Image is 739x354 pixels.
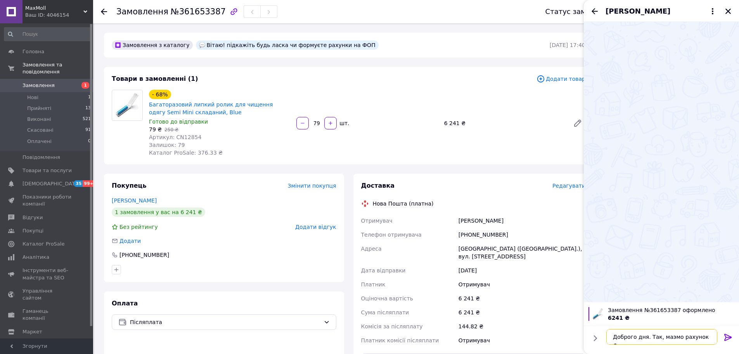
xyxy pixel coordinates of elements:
[361,323,423,330] span: Комісія за післяплату
[606,6,670,16] span: [PERSON_NAME]
[149,126,162,133] span: 79 ₴
[457,277,587,291] div: Отримувач
[361,232,422,238] span: Телефон отримувача
[537,75,585,83] span: Додати товар
[27,116,51,123] span: Виконані
[83,116,91,123] span: 521
[591,307,605,321] img: 6413925091_w100_h100_mnogorazovyj-lipkij-rolik.jpg
[149,90,171,99] div: - 68%
[590,333,600,343] button: Показати кнопки
[164,127,178,133] span: 250 ₴
[22,241,64,248] span: Каталог ProSale
[457,291,587,305] div: 6 241 ₴
[361,295,413,302] span: Оціночна вартість
[81,82,89,89] span: 1
[22,61,93,75] span: Замовлення та повідомлення
[361,337,439,344] span: Платник комісії післяплати
[550,42,585,48] time: [DATE] 17:40
[457,242,587,263] div: [GEOGRAPHIC_DATA] ([GEOGRAPHIC_DATA].), вул. [STREET_ADDRESS]
[119,224,158,230] span: Без рейтингу
[361,218,393,224] span: Отримувач
[361,267,406,274] span: Дата відправки
[171,7,226,16] span: №361653387
[25,5,83,12] span: MaxMoll
[25,12,93,19] div: Ваш ID: 4046154
[112,182,147,189] span: Покупець
[457,305,587,319] div: 6 241 ₴
[22,227,43,234] span: Покупці
[149,150,223,156] span: Каталог ProSale: 376.33 ₴
[88,94,91,101] span: 1
[4,27,92,41] input: Пошук
[85,105,91,112] span: 13
[112,90,142,120] img: Багаторазовий липкий ролик для чищення одягу Semi Mini складаний, Blue
[22,308,72,322] span: Гаманець компанії
[149,101,273,115] a: Багаторазовий липкий ролик для чищення одягу Semi Mini складаний, Blue
[457,214,587,228] div: [PERSON_NAME]
[130,318,320,326] span: Післяплата
[119,251,170,259] div: [PHONE_NUMBER]
[83,180,95,187] span: 99+
[337,119,350,127] div: шт.
[361,246,382,252] span: Адреса
[27,138,52,145] span: Оплачені
[149,134,201,140] span: Артикул: CN12854
[27,94,38,101] span: Нові
[112,40,193,50] div: Замовлення з каталогу
[552,183,585,189] span: Редагувати
[22,194,72,208] span: Показники роботи компанії
[101,8,107,16] div: Повернутися назад
[22,180,80,187] span: [DEMOGRAPHIC_DATA]
[22,167,72,174] span: Товари та послуги
[606,6,717,16] button: [PERSON_NAME]
[361,309,409,316] span: Сума післяплати
[112,197,157,204] a: [PERSON_NAME]
[112,208,205,217] div: 1 замовлення у вас на 6 241 ₴
[457,263,587,277] div: [DATE]
[608,306,734,314] span: Замовлення №361653387 оформлено
[457,319,587,333] div: 144.82 ₴
[88,138,91,145] span: 0
[85,127,91,134] span: 91
[288,183,336,189] span: Змінити покупця
[295,224,336,230] span: Додати відгук
[371,200,436,208] div: Нова Пошта (платна)
[74,180,83,187] span: 35
[112,75,198,82] span: Товари в замовленні (1)
[590,7,599,16] button: Назад
[723,7,733,16] button: Закрити
[441,118,567,129] div: 6 241 ₴
[149,119,208,125] span: Готово до відправки
[457,228,587,242] div: [PHONE_NUMBER]
[22,254,49,261] span: Аналітика
[608,315,630,321] span: 6241 ₴
[22,214,43,221] span: Відгуки
[196,40,379,50] div: Вітаю! підкажіть будь ласка чи формуєте рахунки на ФОП
[361,182,395,189] span: Доставка
[606,329,717,345] textarea: Доброго дня. Так, маэмо рахунок Фоп
[199,42,205,48] img: :speech_balloon:
[457,333,587,347] div: Отримувач
[149,142,185,148] span: Залишок: 79
[22,154,60,161] span: Повідомлення
[116,7,168,16] span: Замовлення
[27,127,54,134] span: Скасовані
[112,300,138,307] span: Оплата
[361,281,386,288] span: Платник
[22,267,72,281] span: Інструменти веб-майстра та SEO
[570,115,585,131] a: Редагувати
[22,82,55,89] span: Замовлення
[22,48,44,55] span: Головна
[119,238,141,244] span: Додати
[27,105,51,112] span: Прийняті
[22,328,42,335] span: Маркет
[22,288,72,302] span: Управління сайтом
[545,8,617,16] div: Статус замовлення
